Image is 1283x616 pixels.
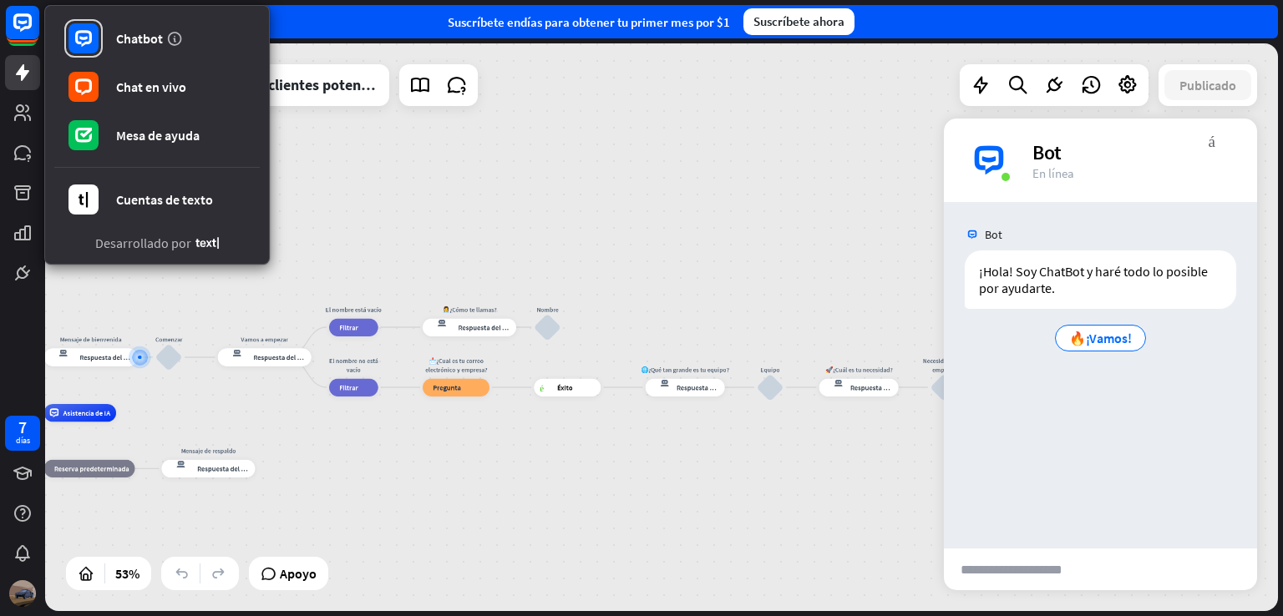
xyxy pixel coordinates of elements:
button: Abrir el widget de chat LiveChat [13,7,63,57]
font: respuesta del bot de bloqueo [50,348,73,357]
font: Comenzar [155,336,183,344]
font: Suscríbete en [448,14,520,30]
font: Respuesta del bot [850,383,905,392]
font: Equipo [760,366,779,374]
font: En línea [1032,165,1074,181]
font: Respuesta del bot [254,353,308,362]
font: El nombre no está vacío [329,356,378,373]
font: archivo adjunto de bloque [1108,550,1124,567]
font: 🚀¿Cuál es tu necesidad? [825,366,893,374]
font: Bot [985,227,1002,242]
font: Mensaje de respaldo [181,447,236,455]
font: respuesta del bot de bloqueo [224,348,246,357]
font: ¡Hola! Soy ChatBot y haré todo lo posible por ayudarte. [979,263,1210,296]
font: Pregunta [433,383,461,392]
font: Respuesta del bot [677,383,731,392]
font: 7 [18,417,27,437]
font: respuesta del bot de bloqueo [825,378,843,396]
font: enviar [1125,559,1245,579]
font: Suscríbete ahora [753,13,844,29]
font: Bot [1032,139,1062,165]
font: Filtrar [339,383,358,392]
font: Mensaje de bienvenida [60,336,122,344]
font: éxito del bloque [540,383,552,392]
font: 🔥¡Vamos! [1069,330,1132,346]
font: respuesta del bot de bloqueo [429,318,451,327]
font: Nombre [536,305,558,314]
font: días [16,435,30,446]
font: respuesta del bot de bloqueo [652,378,669,396]
font: El nombre está vacío [326,305,382,314]
font: Respuesta del bot [197,464,251,473]
font: 🌐¿Qué tan grande es tu equipo? [641,366,729,374]
font: Publicado [1179,77,1236,93]
font: más_vert [1209,132,1215,148]
font: respuesta del bot de bloqueo [167,460,190,469]
font: 53% [115,565,139,582]
font: Asistencia de IA [63,408,111,417]
font: Éxito [557,383,573,392]
font: 📩¿Cual es tu correo electrónico y empresa? [425,356,487,373]
a: 7 días [5,416,40,451]
font: Filtrar [339,323,358,332]
font: Respuesta del bot [459,323,513,332]
font: Reserva predeterminada [54,464,129,473]
font: 👩‍💼¿Cómo te llamas? [442,305,496,314]
font: Respuesta del bot [80,353,134,362]
font: días para obtener tu primer mes por $1 [520,14,730,30]
button: Publicado [1164,70,1251,100]
font: Apoyo [280,565,317,582]
font: Necesidad de la empresa [923,356,965,373]
font: Vamos a empezar [241,336,288,344]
